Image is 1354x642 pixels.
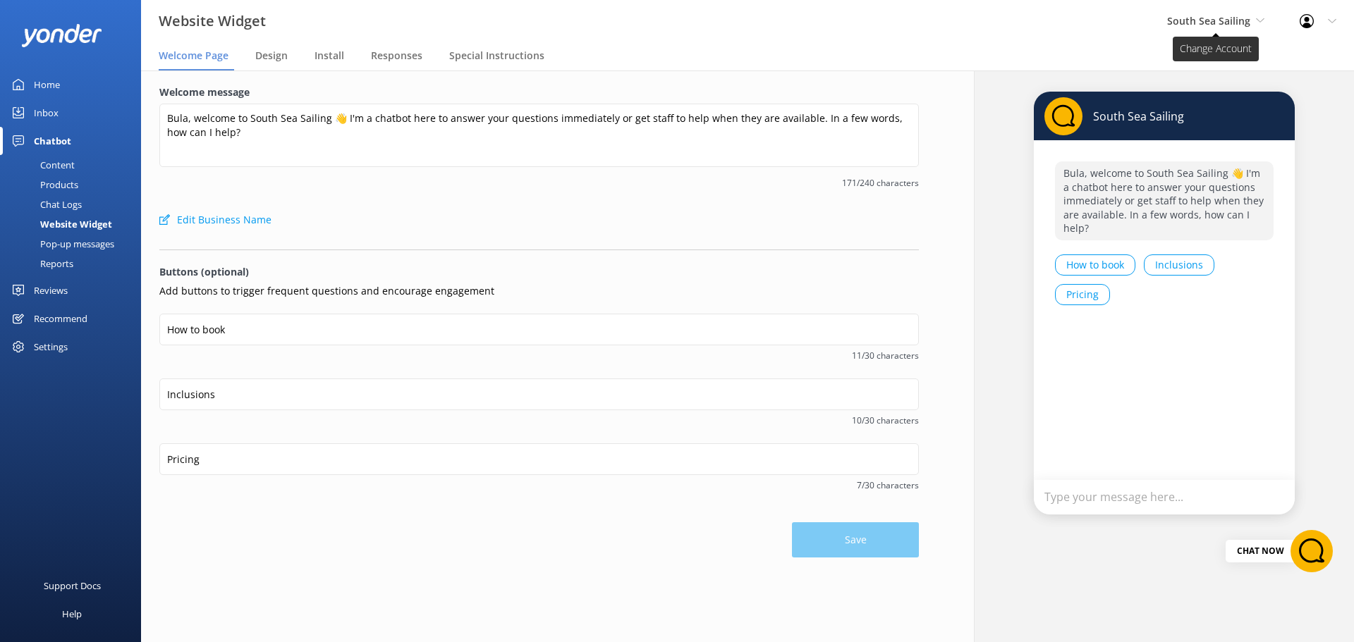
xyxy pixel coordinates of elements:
div: Settings [34,333,68,361]
span: 11/30 characters [159,349,919,362]
p: Buttons (optional) [159,264,919,280]
div: Reports [8,254,73,273]
div: Reviews [34,276,68,304]
div: Inbox [34,99,59,127]
span: Install [315,49,344,63]
button: Edit Business Name [159,206,272,234]
div: Support Docs [44,572,101,600]
span: Welcome Page [159,49,228,63]
a: Pop-up messages [8,234,141,254]
input: Button 2 (optional) [159,378,919,410]
textarea: Bula, welcome to South Sea Sailing 👋 I'm a chatbot here to answer your questions immediately or g... [159,104,919,167]
div: Content [8,155,75,175]
span: South Sea Sailing [1167,14,1250,27]
div: Type your message here... [1034,480,1295,514]
button: How to book [1055,254,1135,276]
span: Special Instructions [449,49,544,63]
h3: Website Widget [159,10,266,32]
span: 10/30 characters [159,414,919,427]
div: Chat now [1226,540,1295,562]
p: Bula, welcome to South Sea Sailing 👋 I'm a chatbot here to answer your questions immediately or g... [1055,161,1274,240]
div: Home [34,70,60,99]
button: Inclusions [1144,254,1214,276]
div: Chat Logs [8,195,82,214]
span: Design [255,49,288,63]
div: Recommend [34,304,87,333]
div: Website Widget [8,214,112,234]
a: Content [8,155,141,175]
span: 7/30 characters [159,479,919,492]
span: Responses [371,49,422,63]
input: Button 3 (optional) [159,443,919,475]
div: Chatbot [34,127,71,155]
a: Products [8,175,141,195]
p: South Sea Sailing [1082,109,1184,124]
a: Chat Logs [8,195,141,214]
img: yonder-white-logo.png [21,24,102,47]
div: Products [8,175,78,195]
button: Pricing [1055,284,1110,305]
div: Pop-up messages [8,234,114,254]
label: Welcome message [159,85,919,100]
div: Help [62,600,82,628]
p: Add buttons to trigger frequent questions and encourage engagement [159,283,919,299]
a: Reports [8,254,141,273]
span: 171/240 characters [159,176,919,190]
a: Website Widget [8,214,141,234]
input: Button 1 (optional) [159,314,919,345]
